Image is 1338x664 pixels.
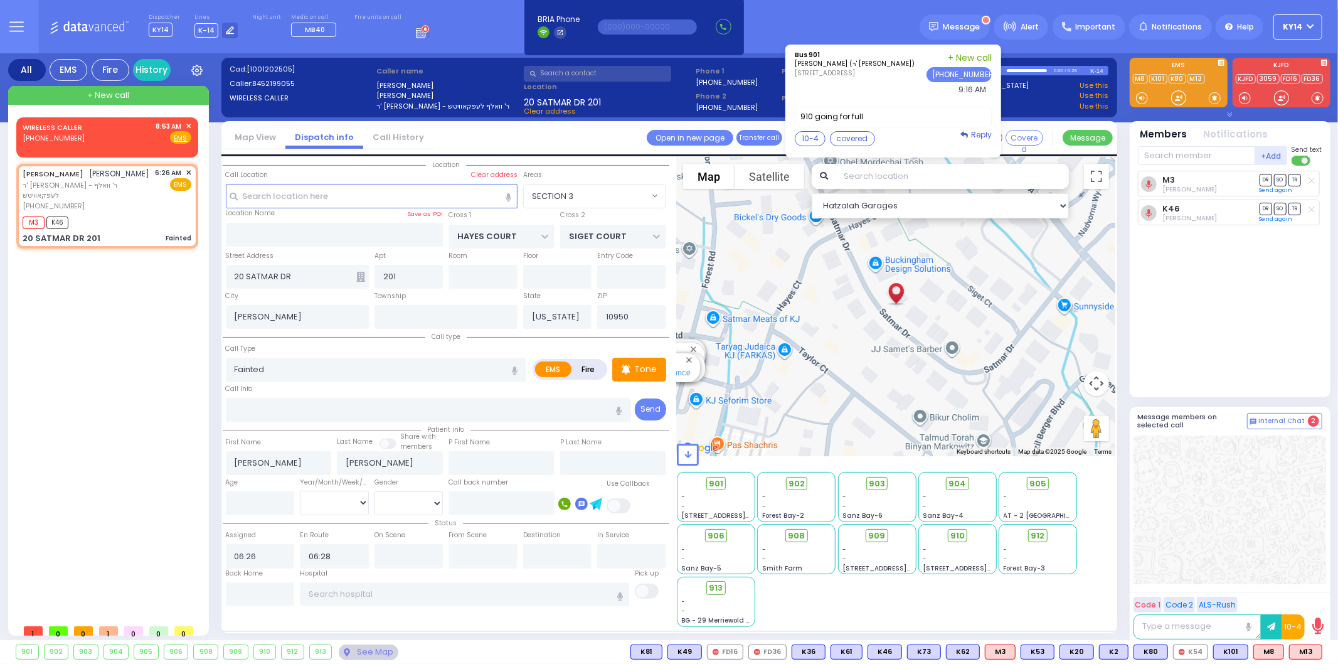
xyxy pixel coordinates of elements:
[374,478,398,488] label: Gender
[735,164,804,189] button: Show satellite imagery
[252,14,280,21] label: Night unit
[683,354,695,366] button: Close
[1179,649,1185,655] img: red-radio-icon.svg
[337,437,373,447] label: Last Name
[1237,21,1254,33] span: Help
[1260,215,1293,223] a: Send again
[1134,645,1168,660] div: BLS
[170,178,191,191] span: EMS
[1288,203,1301,215] span: TR
[449,437,490,447] label: P First Name
[16,645,38,659] div: 901
[449,530,487,540] label: From Scene
[356,272,365,282] span: Other building occupants
[647,130,733,146] a: Open in new page
[524,82,691,92] label: Location
[1283,21,1303,33] span: KY14
[1292,154,1312,167] label: Turn off text
[1080,101,1108,112] a: Use this
[948,478,966,490] span: 904
[1281,74,1300,83] a: FD16
[682,511,800,520] span: [STREET_ADDRESS][PERSON_NAME]
[226,184,518,208] input: Search location here
[23,133,85,143] span: [PHONE_NUMBER]
[1021,21,1039,33] span: Alert
[1053,63,1065,78] div: 0:00
[842,545,846,554] span: -
[696,102,758,112] label: [PHONE_NUMBER]
[1169,74,1186,83] a: K80
[762,511,804,520] span: Forest Bay-2
[1029,478,1046,490] span: 905
[149,626,168,636] span: 0
[1162,213,1217,223] span: Burech Kahan
[748,645,787,660] div: FD36
[1289,645,1322,660] div: M13
[523,530,561,540] label: Destination
[927,67,992,82] button: [PHONE_NUMBER]
[285,131,363,143] a: Dispatch info
[1075,21,1115,33] span: Important
[842,501,846,511] span: -
[226,437,262,447] label: First Name
[842,492,846,501] span: -
[953,82,992,97] button: 9:16 AM
[23,122,82,132] a: WIRELESS CALLER
[788,530,805,542] span: 908
[1004,492,1007,501] span: -
[836,164,1068,189] input: Search location
[194,14,238,21] label: Lines
[1250,419,1256,425] img: comment-alt.png
[524,106,576,116] span: Clear address
[682,501,686,511] span: -
[923,554,927,564] span: -
[471,170,518,180] label: Clear address
[124,626,143,636] span: 0
[49,626,68,636] span: 0
[226,569,263,579] label: Back Home
[74,626,93,636] span: 0
[310,645,332,659] div: 913
[1004,501,1007,511] span: -
[923,564,1041,573] span: [STREET_ADDRESS][PERSON_NAME]
[869,478,885,490] span: 903
[1162,204,1180,213] a: K46
[1006,130,1043,146] button: Covered
[1260,174,1272,186] span: DR
[607,479,650,489] label: Use Callback
[1274,174,1287,186] span: SO
[696,91,777,102] span: Phone 2
[1255,146,1288,165] button: +Add
[650,384,679,410] div: 904
[1173,645,1208,660] div: K54
[634,363,657,376] p: Tone
[300,530,329,540] label: En Route
[45,645,68,659] div: 902
[407,210,443,218] label: Save as POI
[449,478,508,488] label: Call back number
[376,80,519,91] label: [PERSON_NAME]
[907,645,941,660] div: BLS
[923,511,964,520] span: Sanz Bay-4
[1149,74,1167,83] a: K101
[560,210,585,220] label: Cross 2
[1133,74,1148,83] a: M8
[23,169,83,179] a: [PERSON_NAME]
[291,14,340,21] label: Medic on call
[929,22,938,31] img: message.svg
[782,93,863,104] span: Phone 4
[597,530,629,540] label: In Service
[1204,127,1268,142] button: Notifications
[682,564,722,573] span: Sanz Bay-5
[880,264,912,312] div: JOEL WALTER
[1213,645,1248,660] div: BLS
[950,530,965,542] span: 910
[1138,146,1255,165] input: Search member
[1084,164,1109,189] button: Toggle fullscreen view
[597,291,607,301] label: ZIP
[449,210,471,220] label: Cross 1
[1021,645,1054,660] div: K53
[186,168,191,178] span: ✕
[682,545,686,554] span: -
[1080,80,1108,91] a: Use this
